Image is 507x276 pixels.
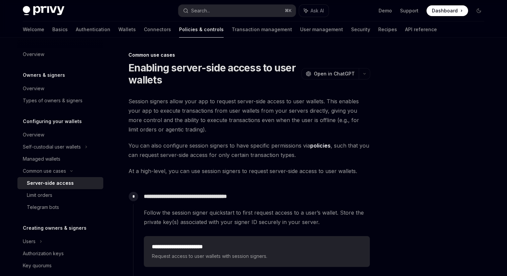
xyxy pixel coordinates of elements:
[23,50,44,58] div: Overview
[128,62,299,86] h1: Enabling server-side access to user wallets
[310,142,331,149] a: policies
[128,141,370,160] span: You can also configure session signers to have specific permissions via , such that you can reque...
[301,68,359,79] button: Open in ChatGPT
[76,21,110,38] a: Authentication
[23,97,82,105] div: Types of owners & signers
[152,252,362,260] span: Request access to user wallets with session signers.
[27,179,74,187] div: Server-side access
[27,191,52,199] div: Limit orders
[400,7,418,14] a: Support
[23,250,64,258] div: Authorization keys
[17,189,103,201] a: Limit orders
[191,7,210,15] div: Search...
[23,155,60,163] div: Managed wallets
[17,95,103,107] a: Types of owners & signers
[232,21,292,38] a: Transaction management
[351,21,370,38] a: Security
[27,203,59,211] div: Telegram bots
[128,52,370,58] div: Common use cases
[285,8,292,13] span: ⌘ K
[427,5,468,16] a: Dashboard
[23,167,66,175] div: Common use cases
[144,21,171,38] a: Connectors
[23,21,44,38] a: Welcome
[314,70,355,77] span: Open in ChatGPT
[311,7,324,14] span: Ask AI
[23,6,64,15] img: dark logo
[17,129,103,141] a: Overview
[128,97,370,134] span: Session signers allow your app to request server-side access to user wallets. This enables your a...
[432,7,458,14] span: Dashboard
[144,208,370,227] span: Follow the session signer quickstart to first request access to a user’s wallet. Store the privat...
[23,224,87,232] h5: Creating owners & signers
[23,143,81,151] div: Self-custodial user wallets
[17,247,103,260] a: Authorization keys
[23,117,82,125] h5: Configuring your wallets
[179,21,224,38] a: Policies & controls
[23,85,44,93] div: Overview
[178,5,296,17] button: Search...⌘K
[23,71,65,79] h5: Owners & signers
[378,21,397,38] a: Recipes
[379,7,392,14] a: Demo
[405,21,437,38] a: API reference
[17,201,103,213] a: Telegram bots
[128,166,370,176] span: At a high-level, you can use session signers to request server-side access to user wallets.
[473,5,484,16] button: Toggle dark mode
[17,48,103,60] a: Overview
[23,237,36,245] div: Users
[118,21,136,38] a: Wallets
[17,82,103,95] a: Overview
[299,5,329,17] button: Ask AI
[23,262,52,270] div: Key quorums
[300,21,343,38] a: User management
[17,177,103,189] a: Server-side access
[52,21,68,38] a: Basics
[17,153,103,165] a: Managed wallets
[17,260,103,272] a: Key quorums
[23,131,44,139] div: Overview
